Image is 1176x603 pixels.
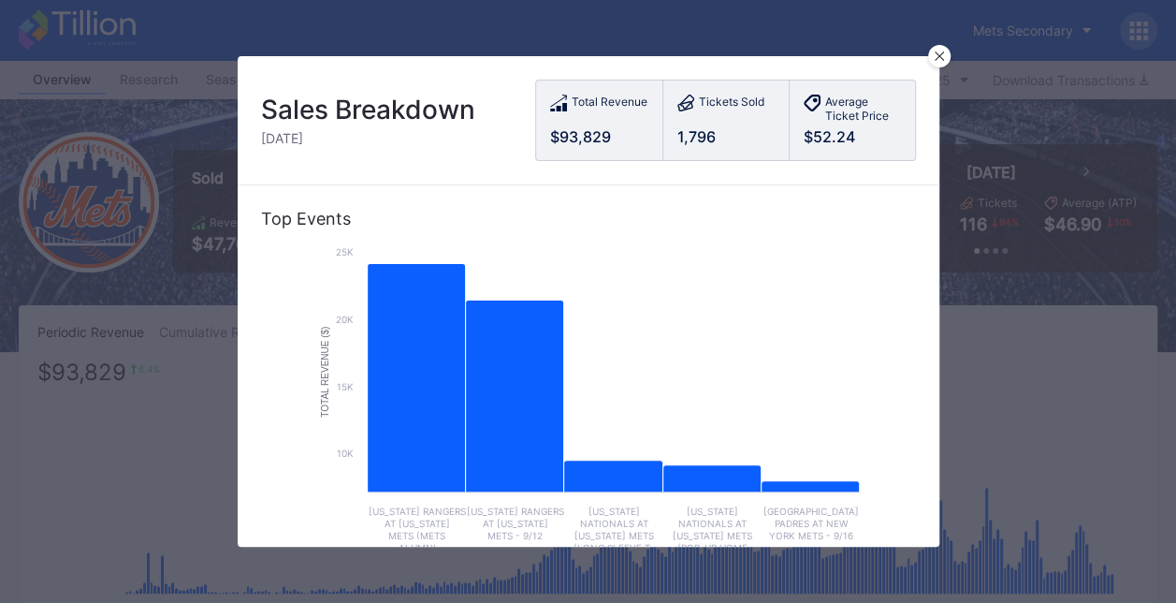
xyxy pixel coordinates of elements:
[672,506,752,578] text: [US_STATE] Nationals at [US_STATE] Mets (Pop-Up Home Run Apple Giveaway) - 9/19
[677,127,775,146] div: 1,796
[825,95,901,123] div: Average Ticket Price
[336,314,354,325] text: 20k
[261,209,916,228] div: Top Events
[466,506,563,541] text: [US_STATE] Rangers at [US_STATE] Mets - 9/12
[261,94,475,125] div: Sales Breakdown
[699,95,764,114] div: Tickets Sold
[762,506,858,541] text: [GEOGRAPHIC_DATA] Padres at New York Mets - 9/16
[550,127,648,146] div: $93,829
[261,130,475,146] div: [DATE]
[804,127,901,146] div: $52.24
[319,326,329,417] text: Total Revenue ($)
[368,506,465,602] text: [US_STATE] Rangers at [US_STATE] Mets (Mets Alumni Classic/Mrs. Met Taxicab Bobblehead Giveaway) ...
[337,381,354,392] text: 15k
[572,95,647,114] div: Total Revenue
[336,246,354,257] text: 25k
[337,448,354,459] text: 10k
[570,506,657,578] text: [US_STATE] Nationals at [US_STATE] Mets (Long Sleeve T- Shirt Giveaway) - 9/20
